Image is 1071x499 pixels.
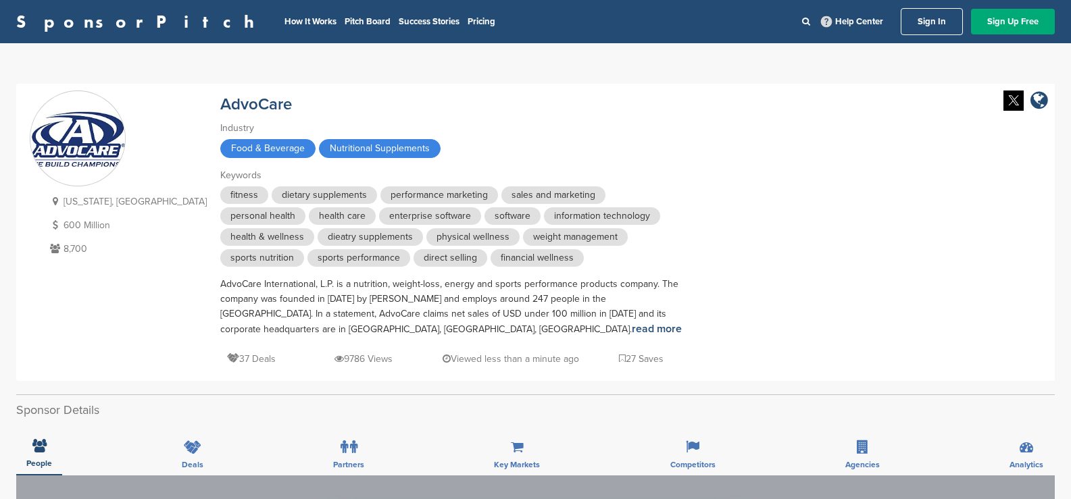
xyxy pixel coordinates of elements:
[284,16,337,27] a: How It Works
[220,139,316,158] span: Food & Beverage
[544,207,660,225] span: information technology
[272,186,377,204] span: dietary supplements
[26,459,52,467] span: People
[220,121,693,136] div: Industry
[491,249,584,267] span: financial wellness
[220,249,304,267] span: sports nutrition
[47,240,207,257] p: 8,700
[319,139,441,158] span: Nutritional Supplements
[426,228,520,246] span: physical wellness
[220,186,268,204] span: fitness
[220,228,314,246] span: health & wellness
[1003,90,1024,111] img: Twitter white
[670,461,716,469] span: Competitors
[318,228,423,246] span: dieatry supplements
[845,461,880,469] span: Agencies
[345,16,391,27] a: Pitch Board
[501,186,605,204] span: sales and marketing
[1030,90,1048,113] a: company link
[220,95,292,114] a: AdvoCare
[47,217,207,234] p: 600 Million
[220,207,305,225] span: personal health
[443,350,579,367] p: Viewed less than a minute ago
[227,350,276,367] p: 37 Deals
[971,9,1055,34] a: Sign Up Free
[334,350,393,367] p: 9786 Views
[307,249,410,267] span: sports performance
[47,193,207,210] p: [US_STATE], [GEOGRAPHIC_DATA]
[220,168,693,183] div: Keywords
[468,16,495,27] a: Pricing
[16,13,263,30] a: SponsorPitch
[1010,461,1043,469] span: Analytics
[333,461,364,469] span: Partners
[484,207,541,225] span: software
[399,16,459,27] a: Success Stories
[182,461,203,469] span: Deals
[523,228,628,246] span: weight management
[380,186,498,204] span: performance marketing
[379,207,481,225] span: enterprise software
[494,461,540,469] span: Key Markets
[818,14,886,30] a: Help Center
[619,350,664,367] p: 27 Saves
[16,401,1055,419] h2: Sponsor Details
[901,8,963,35] a: Sign In
[309,207,376,225] span: health care
[632,322,682,336] a: read more
[220,277,693,337] div: AdvoCare International, L.P. is a nutrition, weight-loss, energy and sports performance products ...
[414,249,487,267] span: direct selling
[30,111,125,167] img: Sponsorpitch & AdvoCare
